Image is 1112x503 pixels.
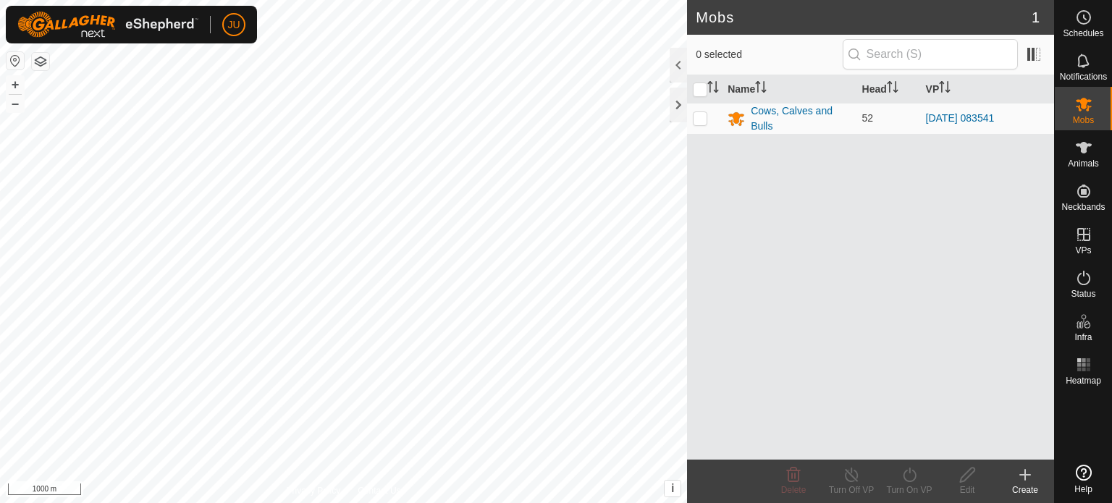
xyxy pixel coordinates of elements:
button: Reset Map [7,52,24,69]
span: 0 selected [696,47,842,62]
span: Help [1074,485,1092,494]
div: Edit [938,483,996,496]
a: Contact Us [358,484,400,497]
span: i [671,482,674,494]
th: VP [920,75,1054,103]
a: [DATE] 083541 [926,112,995,124]
span: JU [227,17,240,33]
span: Animals [1068,159,1099,168]
input: Search (S) [843,39,1018,69]
p-sorticon: Activate to sort [707,83,719,95]
p-sorticon: Activate to sort [939,83,951,95]
span: VPs [1075,246,1091,255]
button: i [665,481,681,496]
button: Map Layers [32,53,49,70]
p-sorticon: Activate to sort [887,83,898,95]
span: Status [1071,289,1095,298]
span: Schedules [1063,29,1103,38]
div: Create [996,483,1054,496]
span: Notifications [1060,72,1107,81]
span: Mobs [1073,116,1094,124]
div: Turn Off VP [822,483,880,496]
span: Infra [1074,333,1092,342]
a: Privacy Policy [287,484,341,497]
th: Head [856,75,920,103]
button: – [7,95,24,112]
span: Neckbands [1061,203,1105,211]
div: Turn On VP [880,483,938,496]
span: Heatmap [1066,376,1101,385]
span: 1 [1032,7,1040,28]
span: 52 [862,112,874,124]
button: + [7,76,24,93]
img: Gallagher Logo [17,12,198,38]
h2: Mobs [696,9,1032,26]
a: Help [1055,459,1112,499]
p-sorticon: Activate to sort [755,83,767,95]
span: Delete [781,485,806,495]
div: Cows, Calves and Bulls [751,103,850,134]
th: Name [722,75,856,103]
